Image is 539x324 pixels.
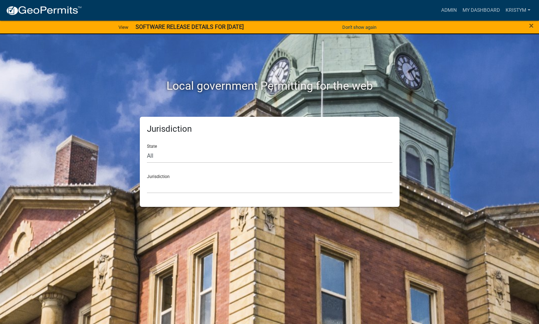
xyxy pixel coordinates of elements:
[136,23,244,30] strong: SOFTWARE RELEASE DETAILS FOR [DATE]
[529,21,534,30] button: Close
[503,4,533,17] a: KristyM
[339,21,379,33] button: Don't show again
[72,79,467,93] h2: Local government Permitting for the web
[116,21,131,33] a: View
[147,124,392,134] h5: Jurisdiction
[529,21,534,31] span: ×
[460,4,503,17] a: My Dashboard
[438,4,460,17] a: Admin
